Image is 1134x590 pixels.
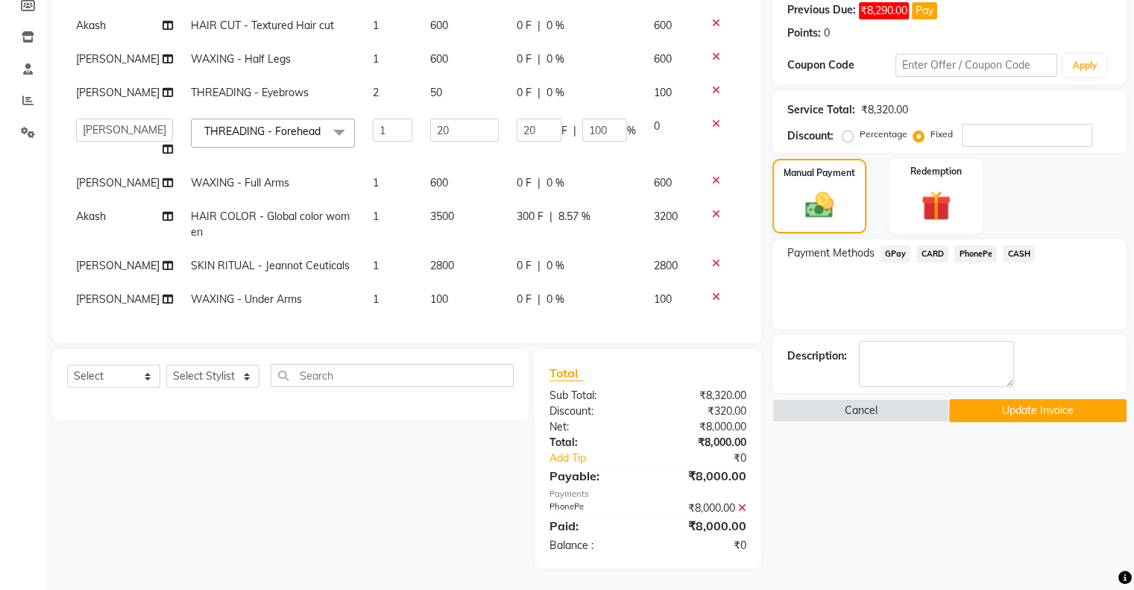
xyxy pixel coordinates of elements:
[373,292,379,306] span: 1
[517,292,532,307] span: 0 F
[654,259,678,272] span: 2800
[895,54,1058,77] input: Enter Offer / Coupon Code
[949,399,1127,422] button: Update Invoice
[549,488,746,500] div: Payments
[787,57,895,73] div: Coupon Code
[538,517,648,535] div: Paid:
[191,292,302,306] span: WAXING - Under Arms
[910,165,962,178] label: Redemption
[517,258,532,274] span: 0 F
[373,259,379,272] span: 1
[430,176,448,189] span: 600
[517,209,544,225] span: 300 F
[930,128,953,141] label: Fixed
[191,86,309,99] span: THREADING - Eyebrows
[1003,245,1035,263] span: CASH
[654,119,660,133] span: 0
[546,18,564,34] span: 0 %
[860,128,907,141] label: Percentage
[1063,54,1106,77] button: Apply
[787,25,821,41] div: Points:
[546,51,564,67] span: 0 %
[430,86,442,99] span: 50
[191,259,350,272] span: SKIN RITUAL - Jeannot Ceuticals
[546,292,564,307] span: 0 %
[549,365,584,381] span: Total
[558,209,590,225] span: 8.57 %
[561,123,567,139] span: F
[191,176,289,189] span: WAXING - Full Arms
[546,175,564,191] span: 0 %
[430,210,454,223] span: 3500
[191,52,291,66] span: WAXING - Half Legs
[373,210,379,223] span: 1
[76,259,160,272] span: [PERSON_NAME]
[76,292,160,306] span: [PERSON_NAME]
[648,388,757,404] div: ₹8,320.00
[430,19,448,32] span: 600
[430,52,448,66] span: 600
[538,175,541,191] span: |
[517,51,532,67] span: 0 F
[538,258,541,274] span: |
[772,399,950,422] button: Cancel
[648,517,757,535] div: ₹8,000.00
[648,404,757,419] div: ₹320.00
[912,2,937,19] button: Pay
[861,102,908,118] div: ₹8,320.00
[271,364,514,387] input: Search
[538,451,666,466] a: Add Tip
[373,86,379,99] span: 2
[654,86,672,99] span: 100
[784,166,855,180] label: Manual Payment
[538,467,648,485] div: Payable:
[538,538,648,553] div: Balance :
[648,538,757,553] div: ₹0
[648,500,757,516] div: ₹8,000.00
[191,210,350,239] span: HAIR COLOR - Global color women
[517,175,532,191] span: 0 F
[654,176,672,189] span: 600
[373,52,379,66] span: 1
[859,2,909,19] span: ₹8,290.00
[824,25,830,41] div: 0
[787,102,855,118] div: Service Total:
[648,419,757,435] div: ₹8,000.00
[538,18,541,34] span: |
[546,85,564,101] span: 0 %
[546,258,564,274] span: 0 %
[76,86,160,99] span: [PERSON_NAME]
[76,210,106,223] span: Akash
[654,19,672,32] span: 600
[654,210,678,223] span: 3200
[538,419,648,435] div: Net:
[954,245,997,263] span: PhonePe
[373,176,379,189] span: 1
[538,85,541,101] span: |
[517,18,532,34] span: 0 F
[549,209,552,225] span: |
[912,187,960,225] img: _gift.svg
[76,52,160,66] span: [PERSON_NAME]
[373,19,379,32] span: 1
[538,435,648,451] div: Total:
[666,451,757,466] div: ₹0
[538,404,648,419] div: Discount:
[787,128,834,144] div: Discount:
[538,500,648,516] div: PhonePe
[538,51,541,67] span: |
[76,19,106,32] span: Akash
[916,245,948,263] span: CARD
[787,2,856,19] div: Previous Due:
[517,85,532,101] span: 0 F
[648,435,757,451] div: ₹8,000.00
[76,176,160,189] span: [PERSON_NAME]
[654,52,672,66] span: 600
[204,125,321,138] span: THREADING - Forehead
[191,19,334,32] span: HAIR CUT - Textured Hair cut
[430,292,448,306] span: 100
[796,189,842,222] img: _cash.svg
[538,292,541,307] span: |
[627,123,636,139] span: %
[654,292,672,306] span: 100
